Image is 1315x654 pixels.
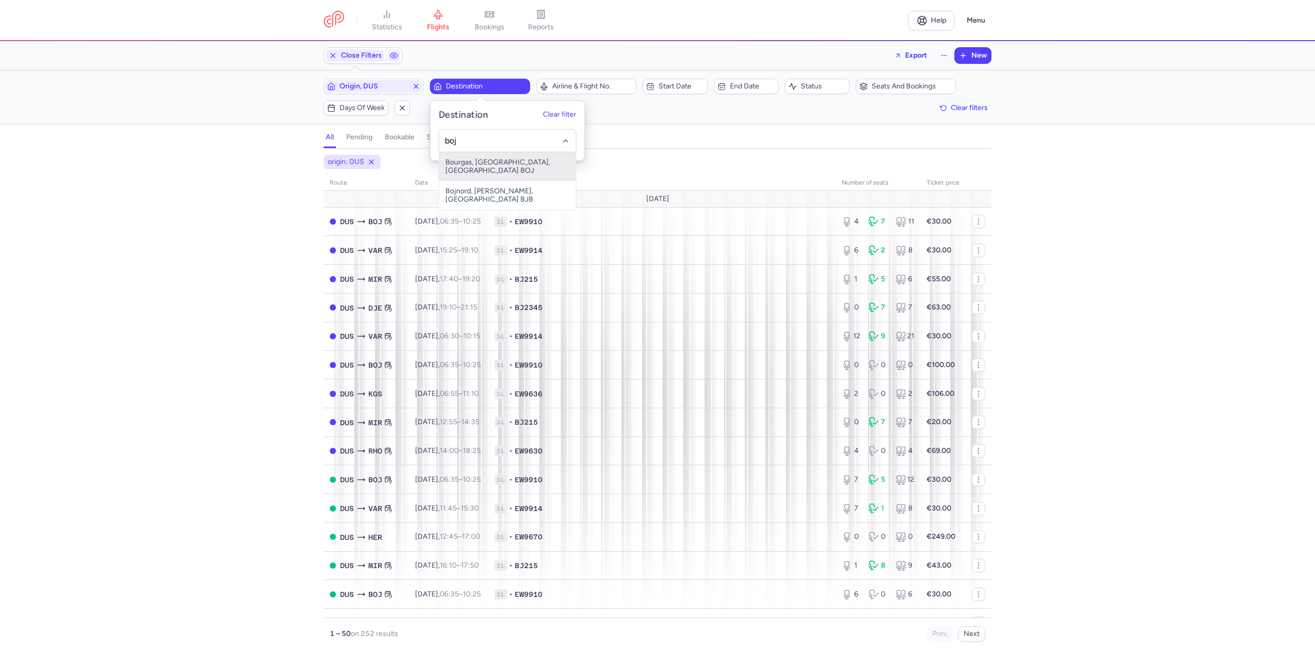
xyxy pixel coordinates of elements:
span: – [440,475,481,484]
button: Status [785,79,850,94]
button: Days of week [324,100,388,116]
time: 10:25 [463,217,481,226]
span: [DATE], [415,303,477,312]
span: [DATE], [415,532,480,541]
span: Seats and bookings [872,82,952,90]
span: Düsseldorf International Airport, Düsseldorf, Germany [340,245,354,256]
div: 7 [869,302,887,313]
span: • [509,446,513,456]
span: origin: DUS [328,157,364,167]
button: New [955,48,991,63]
span: VAR [368,245,382,256]
button: Export [888,47,934,64]
span: Close Filters [341,51,382,60]
span: Bourgas, [GEOGRAPHIC_DATA], [GEOGRAPHIC_DATA] BOJ [439,152,576,181]
div: 1 [869,503,887,514]
time: 19:10 [461,246,478,255]
time: 19:10 [440,303,457,312]
span: OPEN [330,534,336,540]
time: 06:35 [440,475,459,484]
button: Prev. [927,626,954,642]
div: 9 [896,560,914,571]
button: Airline & Flight No. [536,79,636,94]
span: OPEN [330,591,336,597]
div: 9 [869,331,887,341]
span: Varna, Varna, Bulgaria [368,331,382,342]
span: • [509,503,513,514]
th: date [409,175,489,191]
th: route [324,175,409,191]
span: Düsseldorf International Airport, Düsseldorf, Germany [340,589,354,600]
span: bookings [475,23,504,32]
time: 06:30 [440,332,459,340]
span: Düsseldorf International Airport, Düsseldorf, Germany [340,560,354,571]
span: – [440,532,480,541]
span: [DATE], [415,475,481,484]
span: [DATE] [646,195,669,203]
div: 6 [842,245,860,256]
span: • [509,389,513,399]
span: 1L [495,216,507,227]
time: 11:45 [440,504,457,513]
span: EW9910 [515,360,542,370]
span: Bourgas, Burgas, Bulgaria [368,474,382,485]
span: Düsseldorf International Airport, Düsseldorf, Germany [340,445,354,457]
strong: €30.00 [927,475,951,484]
div: 7 [869,216,887,227]
span: on 252 results [351,629,398,638]
span: BJ215 [515,417,538,427]
span: Bourgas, Burgas, Bulgaria [368,589,382,600]
div: 0 [869,532,887,542]
button: End date [714,79,779,94]
time: 18:25 [463,446,481,455]
span: DUS [340,302,354,314]
div: 7 [842,503,860,514]
span: • [509,245,513,256]
div: 0 [869,360,887,370]
span: [DATE], [415,246,478,255]
span: Bourgas, Burgas, Bulgaria [368,216,382,227]
span: • [509,360,513,370]
span: EW9914 [515,503,542,514]
span: Bourgas, Burgas, Bulgaria [368,359,382,371]
a: CitizenPlane red outlined logo [324,11,344,30]
span: Clear filters [951,104,988,112]
span: • [509,331,513,341]
span: Kos Island International Airport, Kos, Greece [368,388,382,399]
span: • [509,216,513,227]
th: number of seats [836,175,920,191]
h4: pending [346,133,372,142]
div: 1 [842,274,860,284]
div: 5 [869,274,887,284]
time: 19:20 [462,275,480,283]
span: Düsseldorf International Airport, Düsseldorf, Germany [340,474,354,485]
strong: €30.00 [927,332,951,340]
span: Days of week [340,104,385,112]
span: – [440,332,480,340]
button: Start date [643,79,707,94]
a: reports [515,9,567,32]
span: • [509,417,513,427]
span: EW9910 [515,589,542,600]
time: 14:00 [440,446,459,455]
time: 06:35 [440,360,459,369]
span: Status [801,82,846,90]
strong: €106.00 [927,389,954,398]
strong: €20.00 [927,417,951,426]
span: Düsseldorf International Airport, Düsseldorf, Germany [340,532,354,543]
time: 11:10 [463,389,479,398]
span: Habib Bourguiba, Monastir, Tunisia [368,274,382,285]
span: BJ215 [515,560,538,571]
span: 1L [495,560,507,571]
div: 8 [896,245,914,256]
span: Varna, Varna, Bulgaria [368,503,382,514]
div: 6 [896,589,914,600]
time: 06:55 [440,389,459,398]
time: 10:25 [463,590,481,598]
div: 0 [842,532,860,542]
input: -searchbox [445,135,571,147]
span: Origin, DUS [340,82,408,90]
span: [DATE], [415,590,481,598]
time: 06:35 [440,217,459,226]
th: Flight number [489,175,836,191]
